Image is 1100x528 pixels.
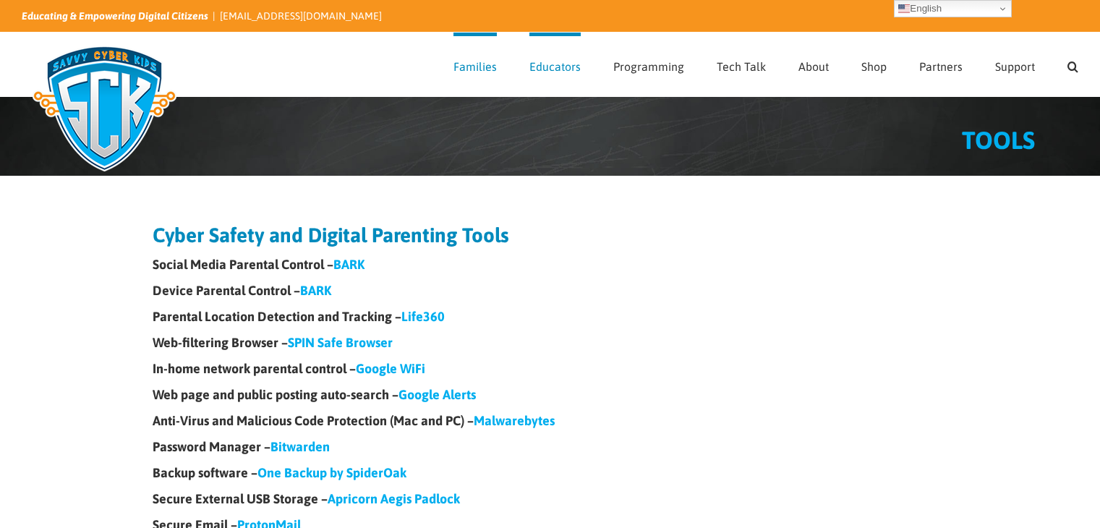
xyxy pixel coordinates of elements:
[919,61,963,72] span: Partners
[717,33,766,96] a: Tech Talk
[613,33,684,96] a: Programming
[22,36,187,181] img: Savvy Cyber Kids Logo
[153,336,948,349] h4: Web-filtering Browser –
[453,33,1078,96] nav: Main Menu
[333,257,364,272] a: BARK
[153,440,948,454] h4: Password Manager –
[529,33,581,96] a: Educators
[22,10,208,22] i: Educating & Empowering Digital Citizens
[861,33,887,96] a: Shop
[153,493,948,506] h4: Secure External USB Storage –
[153,310,948,323] h4: Parental Location Detection and Tracking –
[1067,33,1078,96] a: Search
[474,413,555,428] a: Malwarebytes
[962,126,1035,154] span: TOOLS
[153,362,948,375] h4: In-home network parental control –
[798,33,829,96] a: About
[153,414,948,427] h4: Anti-Virus and Malicious Code Protection (Mac and PC) –
[356,361,425,376] a: Google WiFi
[995,33,1035,96] a: Support
[861,61,887,72] span: Shop
[995,61,1035,72] span: Support
[798,61,829,72] span: About
[153,467,948,480] h4: Backup software –
[270,439,330,454] a: Bitwarden
[919,33,963,96] a: Partners
[453,33,497,96] a: Families
[153,225,948,245] h2: Cyber Safety and Digital Parenting Tools
[717,61,766,72] span: Tech Talk
[898,3,910,14] img: en
[257,465,406,480] a: One Backup by SpiderOak
[153,284,948,297] h4: Device Parental Control –
[453,61,497,72] span: Families
[529,61,581,72] span: Educators
[153,388,948,401] h4: Web page and public posting auto-search –
[401,309,445,324] a: Life360
[153,258,948,271] h4: Social Media Parental Control –
[398,387,476,402] a: Google Alerts
[288,335,393,350] a: SPIN Safe Browser
[300,283,331,298] a: BARK
[613,61,684,72] span: Programming
[328,491,460,506] a: Apricorn Aegis Padlock
[220,10,382,22] a: [EMAIL_ADDRESS][DOMAIN_NAME]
